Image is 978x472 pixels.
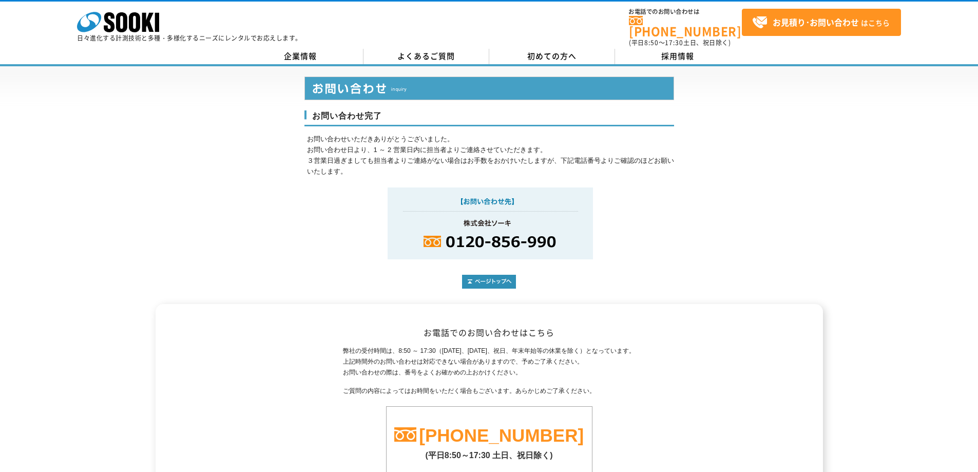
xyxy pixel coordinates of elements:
[77,35,302,41] p: 日々進化する計測技術と多種・多様化するニーズにレンタルでお応えします。
[629,16,742,37] a: [PHONE_NUMBER]
[419,425,584,445] a: [PHONE_NUMBER]
[307,134,674,177] p: お問い合わせいただきありがとうございました。 お問い合わせ日より、1 ～ 2 営業日内に担当者よりご連絡させていただきます。 ３営業日過ぎましても担当者よりご連絡がない場合はお手数をおかけいたし...
[752,15,890,30] span: はこちら
[238,49,363,64] a: 企業情報
[644,38,659,47] span: 8:50
[629,9,742,15] span: お電話でのお問い合わせは
[304,110,674,127] h3: お問い合わせ完了
[615,49,741,64] a: 採用情報
[489,49,615,64] a: 初めての方へ
[387,445,592,461] p: (平日8:50～17:30 土日、祝日除く)
[363,49,489,64] a: よくあるご質問
[462,275,516,289] img: ページトップへ
[773,16,859,28] strong: お見積り･お問い合わせ
[527,50,577,62] span: 初めての方へ
[343,386,635,397] p: ご質問の内容によってはお時間をいただく場合もございます。あらかじめご了承ください。
[388,187,593,259] img: お問い合わせ
[343,346,635,377] p: 弊社の受付時間は、8:50 ～ 17:30（[DATE]、[DATE]、祝日、年末年始等の休業を除く）となっています。 上記時間外のお問い合わせは対応できない場合がありますので、予めご了承くださ...
[189,327,790,338] h2: お電話でのお問い合わせはこちら
[665,38,683,47] span: 17:30
[742,9,901,36] a: お見積り･お問い合わせはこちら
[304,77,674,100] img: お問い合わせ
[629,38,731,47] span: (平日 ～ 土日、祝日除く)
